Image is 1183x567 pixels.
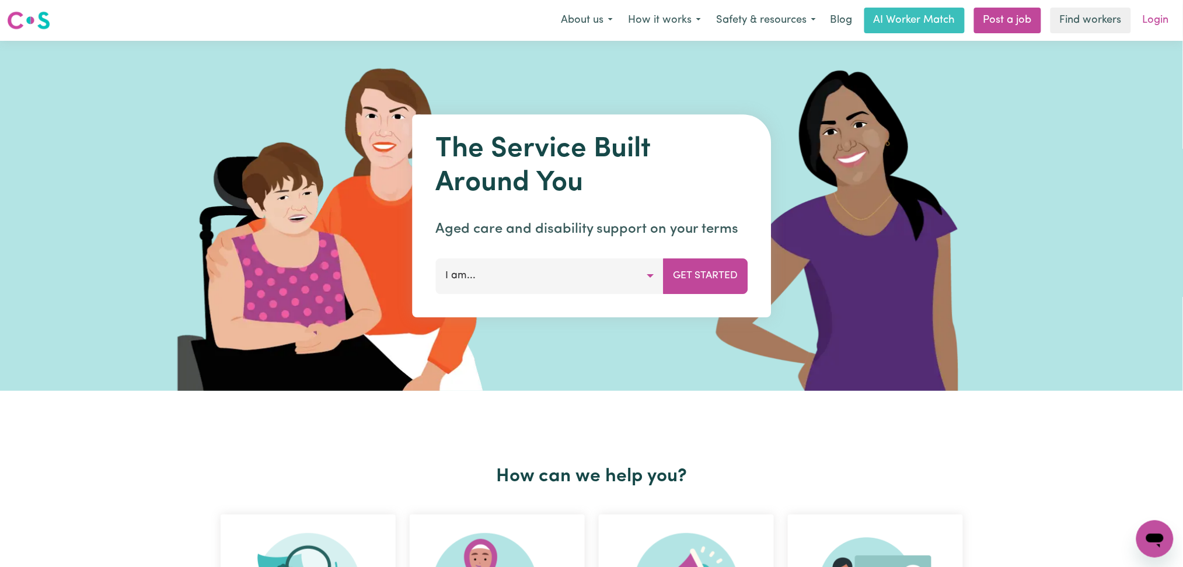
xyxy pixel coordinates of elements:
button: How it works [620,8,709,33]
p: Aged care and disability support on your terms [435,219,748,240]
img: Careseekers logo [7,10,50,31]
button: Safety & resources [709,8,823,33]
a: Careseekers logo [7,7,50,34]
h1: The Service Built Around You [435,133,748,200]
a: Post a job [974,8,1041,33]
button: I am... [435,258,664,293]
a: Blog [823,8,860,33]
button: About us [553,8,620,33]
iframe: Button to launch messaging window [1136,520,1174,558]
button: Get Started [663,258,748,293]
h2: How can we help you? [214,466,970,488]
a: AI Worker Match [864,8,965,33]
a: Find workers [1051,8,1131,33]
a: Login [1136,8,1176,33]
